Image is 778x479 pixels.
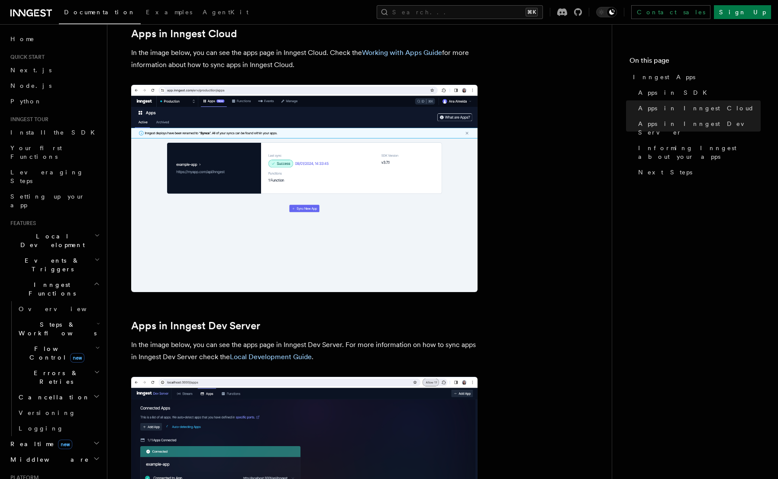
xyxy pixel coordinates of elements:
a: AgentKit [197,3,254,23]
span: Apps in Inngest Dev Server [638,119,761,137]
button: Search...⌘K [377,5,543,19]
a: Working with Apps Guide [362,48,442,57]
span: Examples [146,9,192,16]
a: Apps in Inngest Dev Server [131,320,260,332]
button: Local Development [7,228,102,253]
img: Inngest Cloud screen with apps [131,85,478,292]
span: Your first Functions [10,145,62,160]
a: Versioning [15,405,102,421]
h4: On this page [630,55,761,69]
span: Apps in SDK [638,88,712,97]
span: new [58,440,72,449]
a: Next.js [7,62,102,78]
span: Local Development [7,232,94,249]
span: Home [10,35,35,43]
button: Errors & Retries [15,365,102,389]
a: Apps in Inngest Dev Server [635,116,761,140]
a: Your first Functions [7,140,102,164]
span: Flow Control [15,344,95,362]
button: Events & Triggers [7,253,102,277]
span: Overview [19,305,108,312]
button: Cancellation [15,389,102,405]
a: Sign Up [714,5,771,19]
a: Home [7,31,102,47]
a: Inngest Apps [630,69,761,85]
p: In the image below, you can see the apps page in Inngest Cloud. Check the for more information ab... [131,47,478,71]
a: Local Development Guide [230,353,312,361]
p: In the image below, you can see the apps page in Inngest Dev Server. For more information on how ... [131,339,478,363]
a: Node.js [7,78,102,93]
span: Inngest tour [7,116,48,123]
a: Documentation [59,3,141,24]
a: Overview [15,301,102,317]
a: Logging [15,421,102,436]
span: new [70,353,84,363]
div: Inngest Functions [7,301,102,436]
span: Setting up your app [10,193,85,209]
span: Node.js [10,82,52,89]
span: Events & Triggers [7,256,94,273]
button: Realtimenew [7,436,102,452]
a: Next Steps [635,164,761,180]
span: Cancellation [15,393,90,402]
span: Leveraging Steps [10,169,84,184]
span: Next.js [10,67,52,74]
span: Informing Inngest about your apps [638,144,761,161]
span: Inngest Apps [633,73,695,81]
span: Logging [19,425,64,432]
a: Setting up your app [7,189,102,213]
a: Examples [141,3,197,23]
span: Install the SDK [10,129,100,136]
span: Middleware [7,455,89,464]
span: Quick start [7,54,45,61]
span: Versioning [19,409,76,416]
a: Leveraging Steps [7,164,102,189]
span: Errors & Retries [15,369,94,386]
a: Python [7,93,102,109]
a: Apps in Inngest Cloud [131,28,237,40]
button: Toggle dark mode [596,7,617,17]
a: Apps in SDK [635,85,761,100]
span: Python [10,98,42,105]
span: Features [7,220,36,227]
a: Install the SDK [7,125,102,140]
span: AgentKit [203,9,249,16]
span: Apps in Inngest Cloud [638,104,754,113]
a: Informing Inngest about your apps [635,140,761,164]
button: Flow Controlnew [15,341,102,365]
kbd: ⌘K [526,8,538,16]
a: Apps in Inngest Cloud [635,100,761,116]
span: Steps & Workflows [15,320,97,338]
button: Middleware [7,452,102,467]
a: Contact sales [631,5,710,19]
span: Documentation [64,9,136,16]
span: Realtime [7,440,72,448]
span: Next Steps [638,168,692,177]
span: Inngest Functions [7,280,94,298]
button: Inngest Functions [7,277,102,301]
button: Steps & Workflows [15,317,102,341]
